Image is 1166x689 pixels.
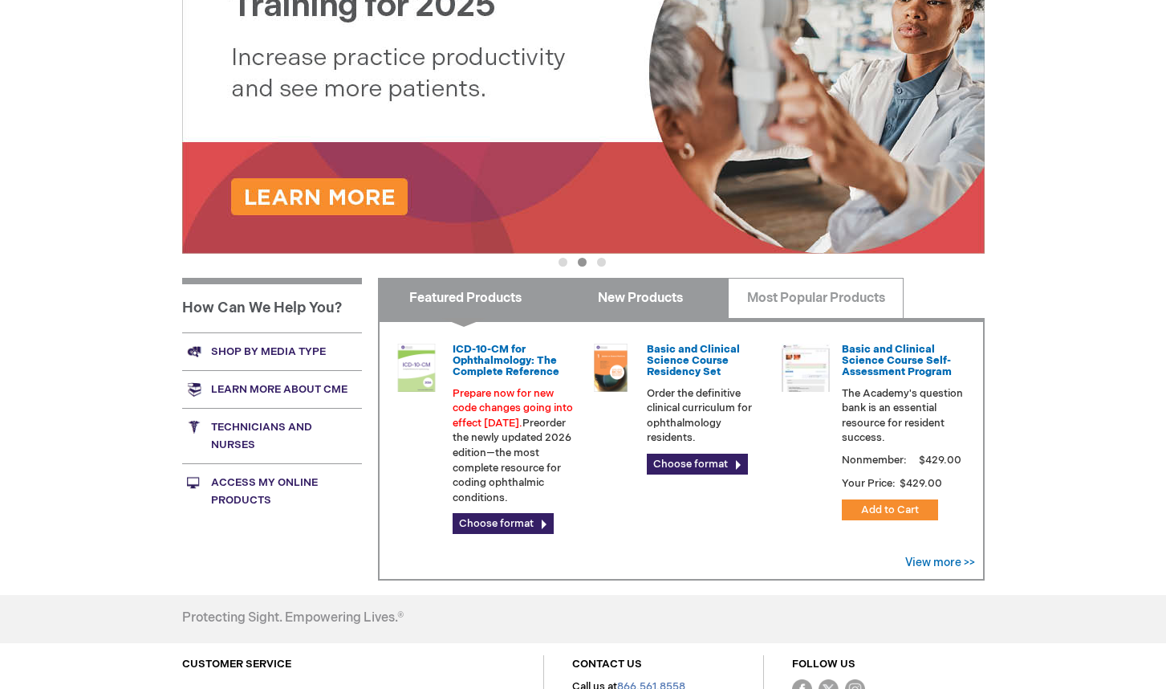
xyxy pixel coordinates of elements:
[782,344,830,392] img: bcscself_20.jpg
[842,386,964,446] p: The Academy's question bank is an essential resource for resident success.
[728,278,904,318] a: Most Popular Products
[597,258,606,267] button: 3 of 3
[647,454,748,475] a: Choose format
[182,658,291,671] a: CUSTOMER SERVICE
[453,513,554,534] a: Choose format
[182,332,362,370] a: Shop by media type
[792,658,855,671] a: FOLLOW US
[647,386,769,446] p: Order the definitive clinical curriculum for ophthalmology residents.
[553,278,729,318] a: New Products
[572,658,642,671] a: CONTACT US
[578,258,587,267] button: 2 of 3
[453,386,575,506] p: Preorder the newly updated 2026 edition—the most complete resource for coding ophthalmic conditions.
[559,258,567,267] button: 1 of 3
[842,477,896,490] strong: Your Price:
[182,463,362,519] a: Access My Online Products
[842,343,952,379] a: Basic and Clinical Science Course Self-Assessment Program
[905,556,975,569] a: View more >>
[182,370,362,408] a: Learn more about CME
[842,450,907,471] strong: Nonmember:
[587,344,635,392] img: 02850963u_47.png
[861,503,919,516] span: Add to Cart
[842,499,938,520] button: Add to Cart
[916,454,964,467] span: $429.00
[182,408,362,463] a: Technicians and nurses
[453,343,559,379] a: ICD-10-CM for Ophthalmology: The Complete Reference
[392,344,441,392] img: 0120008u_42.png
[898,477,945,490] span: $429.00
[453,387,573,430] font: Prepare now for new code changes going into effect [DATE].
[647,343,740,379] a: Basic and Clinical Science Course Residency Set
[182,278,362,332] h1: How Can We Help You?
[182,611,404,626] h4: Protecting Sight. Empowering Lives.®
[378,278,554,318] a: Featured Products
